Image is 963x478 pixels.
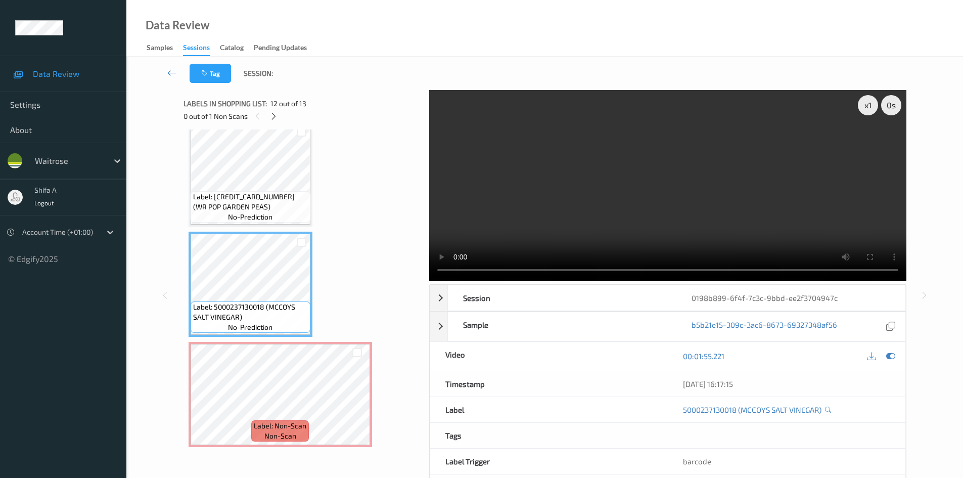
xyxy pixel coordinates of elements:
div: Data Review [146,20,209,30]
a: Sessions [183,41,220,56]
div: x 1 [858,95,878,115]
div: Tags [430,423,668,448]
div: 0 s [881,95,901,115]
div: Samples [147,42,173,55]
a: b5b21e15-309c-3ac6-8673-69327348af56 [692,320,837,333]
span: Label: [CREDIT_CARD_NUMBER] (WR POP GARDEN PEAS) [193,192,308,212]
span: non-scan [264,431,296,441]
span: Labels in shopping list: [184,99,267,109]
div: barcode [668,449,905,474]
span: no-prediction [228,322,272,332]
div: Session0198b899-6f4f-7c3c-9bbd-ee2f3704947c [430,285,906,311]
div: Video [430,342,668,371]
span: Label: 5000237130018 (MCCOYS SALT VINEGAR) [193,302,308,322]
div: Timestamp [430,371,668,397]
div: Sampleb5b21e15-309c-3ac6-8673-69327348af56 [430,312,906,341]
div: Sample [448,312,676,341]
a: Pending Updates [254,41,317,55]
span: no-prediction [228,212,272,222]
div: Label Trigger [430,449,668,474]
a: Samples [147,41,183,55]
div: Catalog [220,42,244,55]
a: Catalog [220,41,254,55]
div: Session [448,285,676,311]
div: 0 out of 1 Non Scans [184,110,422,122]
button: Tag [190,64,231,83]
span: Label: Non-Scan [254,421,306,431]
div: Pending Updates [254,42,307,55]
div: 0198b899-6f4f-7c3c-9bbd-ee2f3704947c [676,285,905,311]
div: Label [430,397,668,422]
span: 12 out of 13 [270,99,306,109]
div: Sessions [183,42,210,56]
div: [DATE] 16:17:15 [683,379,890,389]
a: 00:01:55.221 [683,351,724,361]
a: 5000237130018 (MCCOYS SALT VINEGAR) [683,405,821,415]
span: Session: [244,68,273,78]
